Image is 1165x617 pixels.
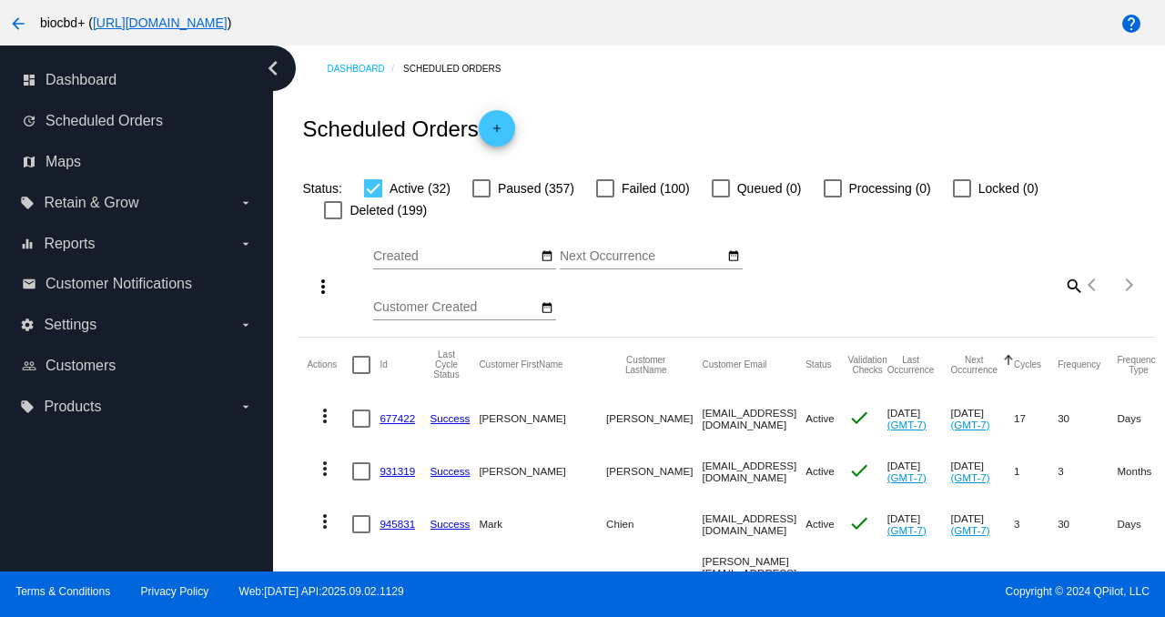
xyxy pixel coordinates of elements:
[46,113,163,129] span: Scheduled Orders
[560,249,724,264] input: Next Occurrence
[20,196,35,210] i: local_offer
[702,498,805,551] mat-cell: [EMAIL_ADDRESS][DOMAIN_NAME]
[887,355,935,375] button: Change sorting for LastOccurrenceUtc
[431,518,471,530] a: Success
[431,412,471,424] a: Success
[20,318,35,332] i: settings
[1014,445,1058,498] mat-cell: 1
[486,122,508,144] mat-icon: add
[479,498,606,551] mat-cell: Mark
[950,524,989,536] a: (GMT-7)
[22,147,253,177] a: map Maps
[22,73,36,87] i: dashboard
[44,317,96,333] span: Settings
[7,13,29,35] mat-icon: arrow_back
[805,465,835,477] span: Active
[380,465,415,477] a: 931319
[302,181,342,196] span: Status:
[606,392,702,445] mat-cell: [PERSON_NAME]
[380,412,415,424] a: 677422
[1111,267,1148,303] button: Next page
[238,318,253,332] i: arrow_drop_down
[950,419,989,430] a: (GMT-7)
[239,585,404,598] a: Web:[DATE] API:2025.09.02.1129
[93,15,228,30] a: [URL][DOMAIN_NAME]
[1014,498,1058,551] mat-cell: 3
[887,392,951,445] mat-cell: [DATE]
[307,338,352,392] mat-header-cell: Actions
[141,585,209,598] a: Privacy Policy
[46,276,192,292] span: Customer Notifications
[380,359,387,370] button: Change sorting for Id
[950,471,989,483] a: (GMT-7)
[1014,359,1041,370] button: Change sorting for Cycles
[238,400,253,414] i: arrow_drop_down
[541,249,553,264] mat-icon: date_range
[598,585,1150,598] span: Copyright © 2024 QPilot, LLC
[22,277,36,291] i: email
[431,465,471,477] a: Success
[702,392,805,445] mat-cell: [EMAIL_ADDRESS][DOMAIN_NAME]
[373,300,537,315] input: Customer Created
[22,155,36,169] i: map
[606,445,702,498] mat-cell: [PERSON_NAME]
[848,338,887,392] mat-header-cell: Validation Checks
[887,445,951,498] mat-cell: [DATE]
[805,412,835,424] span: Active
[314,458,336,480] mat-icon: more_vert
[1058,445,1117,498] mat-cell: 3
[238,237,253,251] i: arrow_drop_down
[312,276,334,298] mat-icon: more_vert
[22,359,36,373] i: people_outline
[849,177,931,199] span: Processing (0)
[887,471,927,483] a: (GMT-7)
[390,177,451,199] span: Active (32)
[20,237,35,251] i: equalizer
[15,585,110,598] a: Terms & Conditions
[848,460,870,481] mat-icon: check
[848,512,870,534] mat-icon: check
[1062,271,1084,299] mat-icon: search
[403,55,517,83] a: Scheduled Orders
[46,154,81,170] span: Maps
[20,400,35,414] i: local_offer
[950,498,1014,551] mat-cell: [DATE]
[1120,13,1142,35] mat-icon: help
[373,249,537,264] input: Created
[622,177,690,199] span: Failed (100)
[479,392,606,445] mat-cell: [PERSON_NAME]
[349,199,427,221] span: Deleted (199)
[46,72,116,88] span: Dashboard
[1075,267,1111,303] button: Previous page
[727,249,740,264] mat-icon: date_range
[258,54,288,83] i: chevron_left
[978,177,1038,199] span: Locked (0)
[431,349,463,379] button: Change sorting for LastProcessingCycleId
[848,407,870,429] mat-icon: check
[44,236,95,252] span: Reports
[950,392,1014,445] mat-cell: [DATE]
[950,355,998,375] button: Change sorting for NextOccurrenceUtc
[606,355,685,375] button: Change sorting for CustomerLastName
[302,110,514,147] h2: Scheduled Orders
[1058,498,1117,551] mat-cell: 30
[479,359,562,370] button: Change sorting for CustomerFirstName
[702,359,766,370] button: Change sorting for CustomerEmail
[46,358,116,374] span: Customers
[40,15,231,30] span: biocbd+ ( )
[314,511,336,532] mat-icon: more_vert
[950,445,1014,498] mat-cell: [DATE]
[479,445,606,498] mat-cell: [PERSON_NAME]
[702,445,805,498] mat-cell: [EMAIL_ADDRESS][DOMAIN_NAME]
[314,405,336,427] mat-icon: more_vert
[44,195,138,211] span: Retain & Grow
[887,419,927,430] a: (GMT-7)
[314,571,336,593] mat-icon: more_vert
[238,196,253,210] i: arrow_drop_down
[22,106,253,136] a: update Scheduled Orders
[1117,355,1160,375] button: Change sorting for FrequencyType
[1058,392,1117,445] mat-cell: 30
[44,399,101,415] span: Products
[1014,392,1058,445] mat-cell: 17
[327,55,403,83] a: Dashboard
